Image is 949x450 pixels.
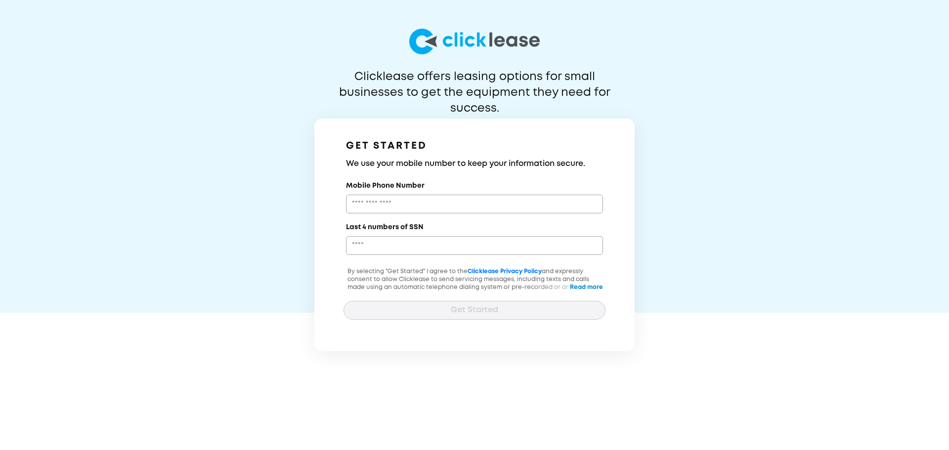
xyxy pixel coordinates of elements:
[346,222,424,232] label: Last 4 numbers of SSN
[344,268,605,315] p: By selecting "Get Started" I agree to the and expressly consent to allow Clicklease to send servi...
[468,269,542,274] a: Clicklease Privacy Policy
[346,181,425,191] label: Mobile Phone Number
[315,69,634,101] p: Clicklease offers leasing options for small businesses to get the equipment they need for success.
[346,158,603,170] h3: We use your mobile number to keep your information secure.
[346,138,603,154] h1: GET STARTED
[344,301,605,320] button: Get Started
[409,29,540,54] img: logo-larg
